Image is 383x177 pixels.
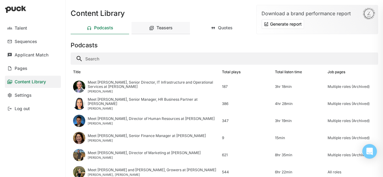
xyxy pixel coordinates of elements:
div: Multiple roles (Archived) [328,153,376,157]
a: Applicant Match [5,49,61,61]
div: [PERSON_NAME] [88,107,217,110]
div: 621 [222,153,270,157]
div: 544 [222,170,270,174]
div: 15min [275,136,323,140]
div: 386 [222,102,270,106]
div: Multiple roles (Archived) [328,136,376,140]
div: Total listen time [275,70,302,74]
div: [PERSON_NAME], [PERSON_NAME] [88,173,216,176]
h1: Content Library [71,10,125,17]
div: Teasers [156,25,173,31]
input: Search [71,52,378,65]
button: Generate report [262,19,304,29]
div: Quotes [218,25,233,31]
div: Meet [PERSON_NAME], Senior Director, IT Infrastructure and Operational Services at [PERSON_NAME] [88,80,217,89]
div: Content Library [15,79,46,85]
div: Download a brand performance report [262,10,373,17]
div: [PERSON_NAME] [88,89,217,93]
div: Job pages [328,70,345,74]
div: Meet [PERSON_NAME] and [PERSON_NAME], Growers at [PERSON_NAME] [88,168,216,172]
div: Multiple roles (Archived) [328,102,376,106]
div: Open Intercom Messenger [362,144,377,159]
div: Settings [15,93,32,98]
div: Total plays [222,70,241,74]
div: Talent [15,26,27,31]
div: Sequences [15,39,37,44]
div: 4hr 28min [275,102,323,106]
div: 6hr 22min [275,170,323,174]
div: All roles [328,170,376,174]
div: [PERSON_NAME] [88,139,206,142]
a: Sequences [5,35,61,48]
div: 9 [222,136,270,140]
a: Settings [5,89,61,101]
div: Podcasts [94,25,113,31]
div: Meet [PERSON_NAME], Senior Finance Manager at [PERSON_NAME] [88,134,206,138]
div: Multiple roles (Archived) [328,85,376,89]
div: Title [73,70,81,74]
div: 3hr 18min [275,85,323,89]
div: 8hr 35min [275,153,323,157]
div: 347 [222,119,270,123]
div: [PERSON_NAME] [88,156,201,159]
div: Meet [PERSON_NAME], Director of Human Resources at [PERSON_NAME] [88,117,215,121]
a: Pages [5,62,61,74]
div: Meet [PERSON_NAME], Senior Manager, HR Business Partner at [PERSON_NAME] [88,97,217,106]
div: Applicant Match [15,52,48,58]
div: Pages [15,66,27,71]
a: Content Library [5,76,61,88]
div: 187 [222,85,270,89]
div: Multiple roles (Archived) [328,119,376,123]
div: 3hr 19min [275,119,323,123]
img: Sun-D3Rjj4Si.svg [363,8,375,20]
a: Talent [5,22,61,34]
h3: Podcasts [71,42,98,49]
div: Log out [15,106,30,111]
div: [PERSON_NAME] [88,121,215,125]
div: Meet [PERSON_NAME], Director of Marketing at [PERSON_NAME] [88,151,201,155]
